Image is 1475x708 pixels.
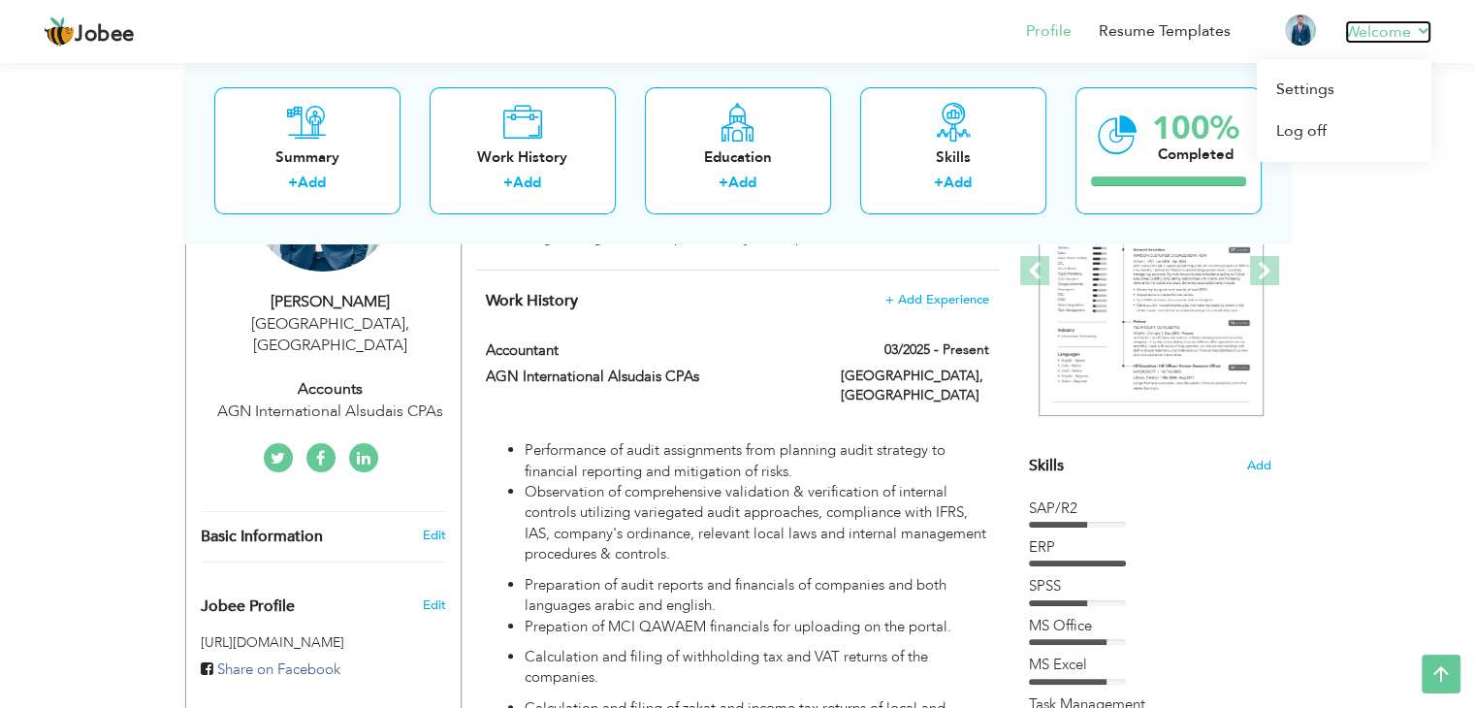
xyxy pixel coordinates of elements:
p: Prepation of MCI QAWAEM financials for uploading on the portal. [525,617,988,637]
div: [GEOGRAPHIC_DATA] [GEOGRAPHIC_DATA] [201,313,461,358]
li: Preparation of audit reports and financials of companies and both languages arabic and english. [525,575,988,617]
label: [GEOGRAPHIC_DATA], [GEOGRAPHIC_DATA] [841,367,989,405]
div: Education [660,147,816,168]
div: ERP [1029,537,1271,558]
span: + Add Experience [885,293,989,306]
p: ​​​ [486,410,988,431]
h5: [URL][DOMAIN_NAME] [201,635,446,650]
span: Work History [486,290,578,311]
label: + [934,174,944,194]
div: SPSS [1029,576,1271,596]
span: Jobee Profile [201,598,295,616]
span: Jobee [75,24,135,46]
a: Resume Templates [1099,20,1231,43]
p: Calculation and filing of withholding tax and VAT returns of the companies. [525,647,988,689]
div: MS Office [1029,616,1271,636]
a: Jobee [44,16,135,48]
div: Summary [230,147,385,168]
label: + [288,174,298,194]
label: + [719,174,728,194]
label: Accountant [486,340,812,361]
div: Skills [876,147,1031,168]
span: Edit [422,596,445,614]
a: Add [513,174,541,193]
div: AGN International Alsudais CPAs [201,401,461,423]
label: + [503,174,513,194]
div: Work History [445,147,600,168]
a: Log off [1257,111,1431,152]
a: Add [944,174,972,193]
div: Completed [1152,145,1239,165]
div: MS Excel [1029,655,1271,675]
span: Share on Facebook [217,660,340,679]
a: Add [728,174,756,193]
a: Add [298,174,326,193]
p: Observation of comprehensive validation & verification of internal controls utilizing variegated ... [525,482,988,565]
a: Profile [1026,20,1072,43]
span: Skills [1029,455,1064,476]
a: Edit [422,527,445,544]
label: AGN International Alsudais CPAs [486,367,812,387]
span: Basic Information [201,529,323,546]
span: Add [1247,457,1271,475]
a: Welcome [1345,20,1431,44]
li: Performance of audit assignments from planning audit strategy to financial reporting and mitigati... [525,440,988,482]
div: Accounts [201,378,461,401]
div: SAP/R2 [1029,499,1271,519]
div: 100% [1152,113,1239,145]
img: Profile Img [1285,15,1316,46]
h4: This helps to show the companies you have worked for. [486,291,988,310]
span: , [405,313,409,335]
a: Settings [1257,69,1431,111]
div: Enhance your career by creating a custom URL for your Jobee public profile. [186,577,461,626]
label: 03/2025 - Present [884,340,989,360]
img: jobee.io [44,16,75,48]
div: [PERSON_NAME] [201,291,461,313]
